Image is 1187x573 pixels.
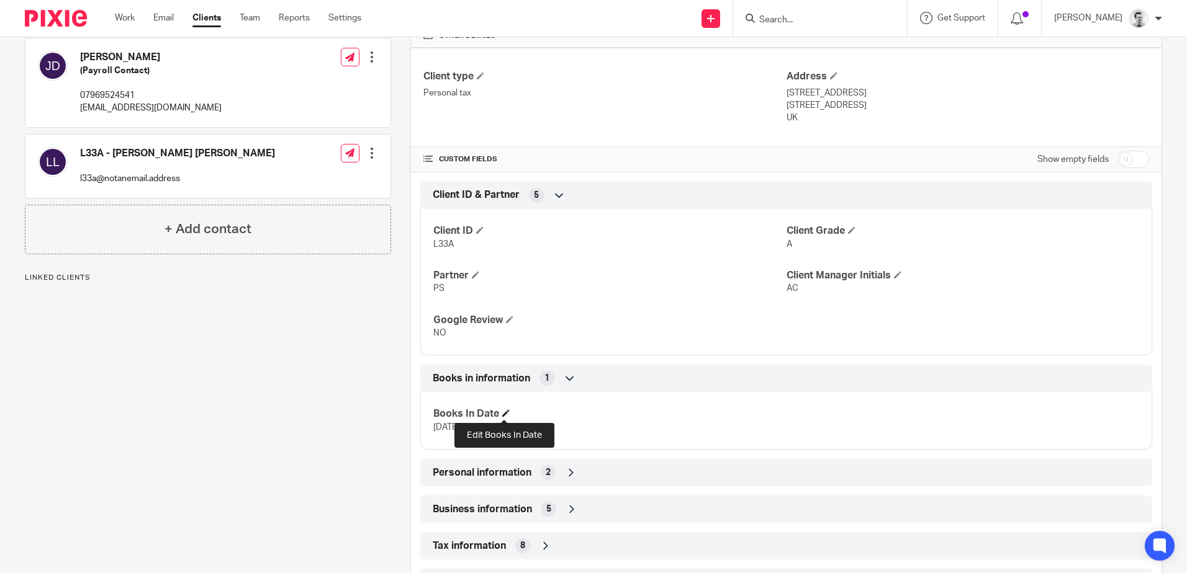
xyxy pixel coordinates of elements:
img: Andy_2025.jpg [1129,9,1149,29]
p: l33a@notanemail.address [80,172,275,185]
h4: CUSTOM FIELDS [423,154,786,164]
p: [STREET_ADDRESS] [787,87,1149,99]
span: NO [433,329,446,337]
p: 07969524541 [80,89,222,102]
img: Pixie [25,10,87,27]
span: Personal information [433,466,531,479]
span: Get Support [937,14,985,22]
a: Team [240,12,260,24]
span: 5 [534,189,539,202]
span: [DATE] [433,423,459,432]
span: PS [433,284,445,293]
label: Show empty fields [1037,153,1109,166]
span: L33A [433,240,454,249]
input: Search [758,15,870,26]
h4: Partner [433,269,786,282]
p: [PERSON_NAME] [1054,12,1122,24]
h4: + Add contact [165,220,251,239]
span: 8 [520,540,525,552]
p: Linked clients [25,273,391,283]
h4: Address [787,70,1149,83]
p: [EMAIL_ADDRESS][DOMAIN_NAME] [80,102,222,114]
h4: [PERSON_NAME] [80,51,222,64]
span: AC [787,284,798,293]
span: Tax information [433,540,506,553]
img: svg%3E [38,147,68,177]
h4: Client Grade [787,224,1139,238]
p: UK [787,112,1149,124]
h4: Google Review [433,314,786,327]
span: Business information [433,503,532,516]
span: Books in information [433,372,530,385]
a: Email [153,12,174,24]
p: Personal tax [423,87,786,99]
span: 5 [546,503,551,515]
a: Reports [279,12,310,24]
h4: Client ID [433,224,786,238]
h4: L33A - [PERSON_NAME] [PERSON_NAME] [80,147,275,160]
a: Settings [328,12,361,24]
img: svg%3E [38,51,68,81]
h4: Client type [423,70,786,83]
span: Client ID & Partner [433,189,520,202]
h4: Books In Date [433,407,786,420]
h5: (Payroll Contact) [80,64,222,77]
a: Work [115,12,135,24]
p: [STREET_ADDRESS] [787,99,1149,112]
span: 2 [546,466,551,479]
h4: Client Manager Initials [787,269,1139,282]
span: 1 [544,372,549,384]
a: Clients [192,12,221,24]
span: A [787,240,792,249]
